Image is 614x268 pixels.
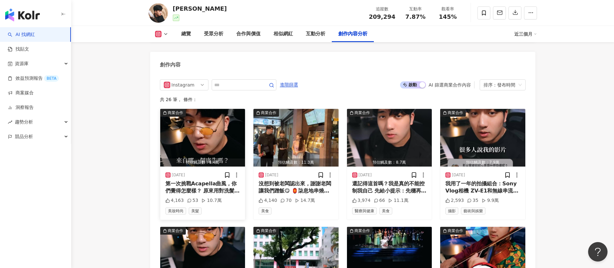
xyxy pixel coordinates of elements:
img: KOL Avatar [149,3,168,23]
span: 攝影 [445,207,458,215]
div: 預估觸及數：11.3萬 [253,158,339,167]
img: post-image [347,109,432,167]
div: 70 [280,197,292,204]
img: post-image [160,109,245,167]
div: 預估觸及數：7.9萬 [440,158,525,167]
span: 美食 [259,207,272,215]
div: 53 [187,197,198,204]
div: 66 [374,197,385,204]
a: 找貼文 [8,46,29,52]
span: 醫療與健康 [352,207,377,215]
div: [DATE] [265,172,278,178]
iframe: Help Scout Beacon - Open [588,242,608,262]
div: 還記得這首嗎？我是真的不能控制我自己 先給小提示：先穩再說，副歌才炸得起來～ 👉🏻[URL][DOMAIN_NAME] 我日常餐前都會補 達摩本草 BmpP® 專利苦瓜胜肽 需要加強時就換 Bm... [352,180,427,195]
div: 商業合作 [168,110,183,116]
span: 藝術與娛樂 [461,207,486,215]
div: 第一次挑戰Acapella曲風，你們覺得怎麼樣？ 原來用對洗髮精真的有差😯 NO.1天然洗髮 Hair Recipe 髮的食譜超推薦！ 薑茶洗髮露 防斷配方讓斷髮扁塌問題改善許多，我再也不擔心會... [165,180,240,195]
div: 11.1萬 [388,197,408,204]
span: 美食 [379,207,392,215]
div: 2,593 [445,197,464,204]
span: 209,294 [369,13,396,20]
div: 觀看率 [436,6,460,12]
div: 10.7萬 [201,197,221,204]
div: 3,974 [352,197,371,204]
div: 相似網紅 [274,30,293,38]
div: 4,140 [259,197,277,204]
div: 創作內容 [160,61,181,68]
button: 商業合作預估觸及數：8.4萬 [160,109,245,167]
div: 35 [467,197,478,204]
span: 美妝時尚 [165,207,186,215]
span: 進階篩選 [280,80,298,90]
div: 沒想到被老闆認出來，謝謝老闆讓我們蹭飯😋 🏮柒息地串燒居酒屋🏮 屬於台灣人的串燒、下班的棲息地。 他們研發的獨門醬汁真的很厲害👍 香氣十足同時也很入味。 食材新鮮，海鮮類品質非常好，可以安心吃！... [259,180,333,195]
div: 9.9萬 [482,197,499,204]
div: 共 26 筆 ， 條件： [160,97,526,102]
div: 創作內容分析 [338,30,367,38]
div: 商業合作 [448,110,463,116]
div: 排序：發布時間 [484,80,516,90]
div: 商業合作 [261,227,276,234]
div: Instagram [172,80,193,90]
button: 商業合作預估觸及數：11.3萬 [253,109,339,167]
button: 進階篩選 [280,79,298,90]
div: [PERSON_NAME] [173,5,227,13]
div: 互動率 [403,6,428,12]
span: 7.87% [405,14,425,20]
div: 總覽 [181,30,191,38]
div: 近三個月 [514,29,537,39]
span: 趨勢分析 [15,115,33,129]
img: post-image [253,109,339,167]
div: 我用了一年的拍攝組合：Sony Vlog相機 ZV-E1和無線串流麥克風ECM-S1 ZV-E1相機主打輕巧，很適合短影音拍攝，直覺的操作對攝影新手很友善，全片幅的感光元件不管是畫質還是低光環境... [445,180,520,195]
button: 商業合作預估觸及數：8.7萬 [347,109,432,167]
div: [DATE] [172,172,185,178]
div: 商業合作 [261,110,276,116]
div: 受眾分析 [204,30,223,38]
div: 互動分析 [306,30,325,38]
div: [DATE] [452,172,465,178]
div: 商業合作 [448,227,463,234]
div: 4,163 [165,197,184,204]
div: 商業合作 [168,227,183,234]
div: [DATE] [359,172,372,178]
div: 商業合作 [354,227,370,234]
a: searchAI 找網紅 [8,31,35,38]
div: 預估觸及數：8.7萬 [347,158,432,167]
button: 商業合作預估觸及數：7.9萬 [440,109,525,167]
span: 競品分析 [15,129,33,144]
div: AI 篩選商業合作內容 [429,82,471,87]
span: rise [8,120,12,124]
span: 資源庫 [15,56,28,71]
div: 預估觸及數：8.4萬 [160,158,245,167]
div: 追蹤數 [369,6,396,12]
img: logo [5,8,40,21]
span: 美髮 [189,207,202,215]
a: 洞察報告 [8,104,34,111]
div: 商業合作 [354,110,370,116]
a: 商案媒合 [8,90,34,96]
img: post-image [440,109,525,167]
div: 合作與價值 [236,30,261,38]
a: 效益預測報告BETA [8,75,59,82]
span: 145% [439,14,457,20]
div: 14.7萬 [295,197,315,204]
